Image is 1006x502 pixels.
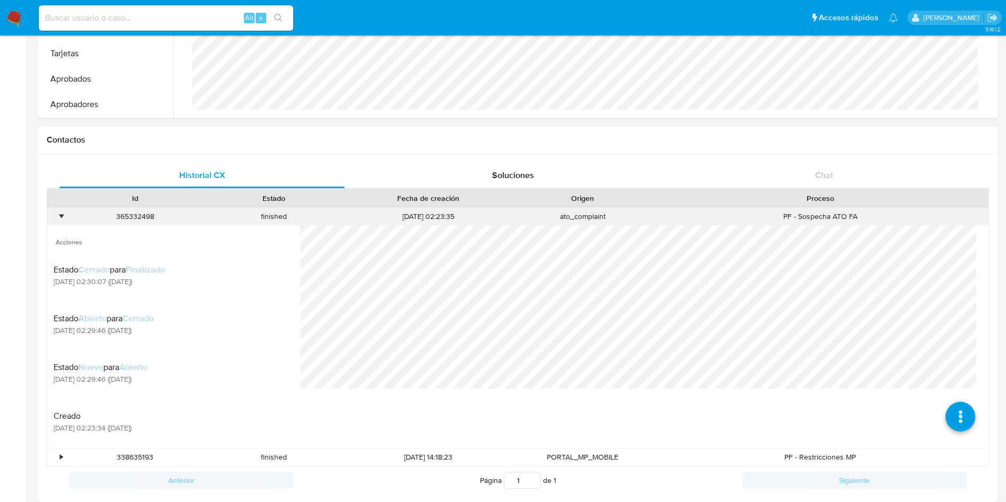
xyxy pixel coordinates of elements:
[47,135,989,145] h1: Contactos
[652,208,988,225] div: PF - Sospecha ATO FA
[480,472,556,489] span: Página de
[54,423,132,433] span: [DATE] 02:23:34 ([DATE])
[54,411,132,421] span: Creado
[815,169,833,181] span: Chat
[39,11,293,25] input: Buscar usuario o caso...
[54,312,78,324] span: Estado
[69,472,293,489] button: Anterior
[119,361,147,373] span: Abierto
[245,13,253,23] span: Alt
[78,361,103,373] span: Nuevo
[344,448,513,466] div: [DATE] 14:18:23
[66,208,205,225] div: 365332498
[78,263,110,276] span: Cerrado
[521,193,645,204] div: Origen
[652,448,988,466] div: PF - Restricciones MP
[123,312,154,324] span: Cerrado
[351,193,506,204] div: Fecha de creación
[660,193,981,204] div: Proceso
[41,92,173,117] button: Aprobadores
[47,225,300,251] span: Acciones
[513,208,652,225] div: ato_complaint
[205,448,344,466] div: finished
[126,263,165,276] span: Finalizado
[78,312,107,324] span: Abierto
[73,193,197,204] div: Id
[54,313,154,324] div: para
[923,13,983,23] p: eliana.eguerrero@mercadolibre.com
[513,448,652,466] div: PORTAL_MP_MOBILE
[41,66,173,92] button: Aprobados
[54,263,78,276] span: Estado
[492,169,534,181] span: Soluciones
[54,361,78,373] span: Estado
[259,13,263,23] span: s
[985,25,1001,33] span: 3.161.2
[60,212,63,222] div: •
[66,448,205,466] div: 338635193
[54,277,165,286] span: [DATE] 02:30:07 ([DATE])
[205,208,344,225] div: finished
[60,452,63,462] div: •
[267,11,289,25] button: search-icon
[742,472,967,489] button: Siguiente
[819,12,878,23] span: Accesos rápidos
[889,13,898,22] a: Notificaciones
[54,374,147,384] span: [DATE] 02:29:46 ([DATE])
[987,12,998,23] a: Salir
[41,41,173,66] button: Tarjetas
[212,193,336,204] div: Estado
[344,208,513,225] div: [DATE] 02:23:35
[554,475,556,486] span: 1
[179,169,225,181] span: Historial CX
[54,265,165,275] div: para
[54,362,147,373] div: para
[54,325,154,335] span: [DATE] 02:29:46 ([DATE])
